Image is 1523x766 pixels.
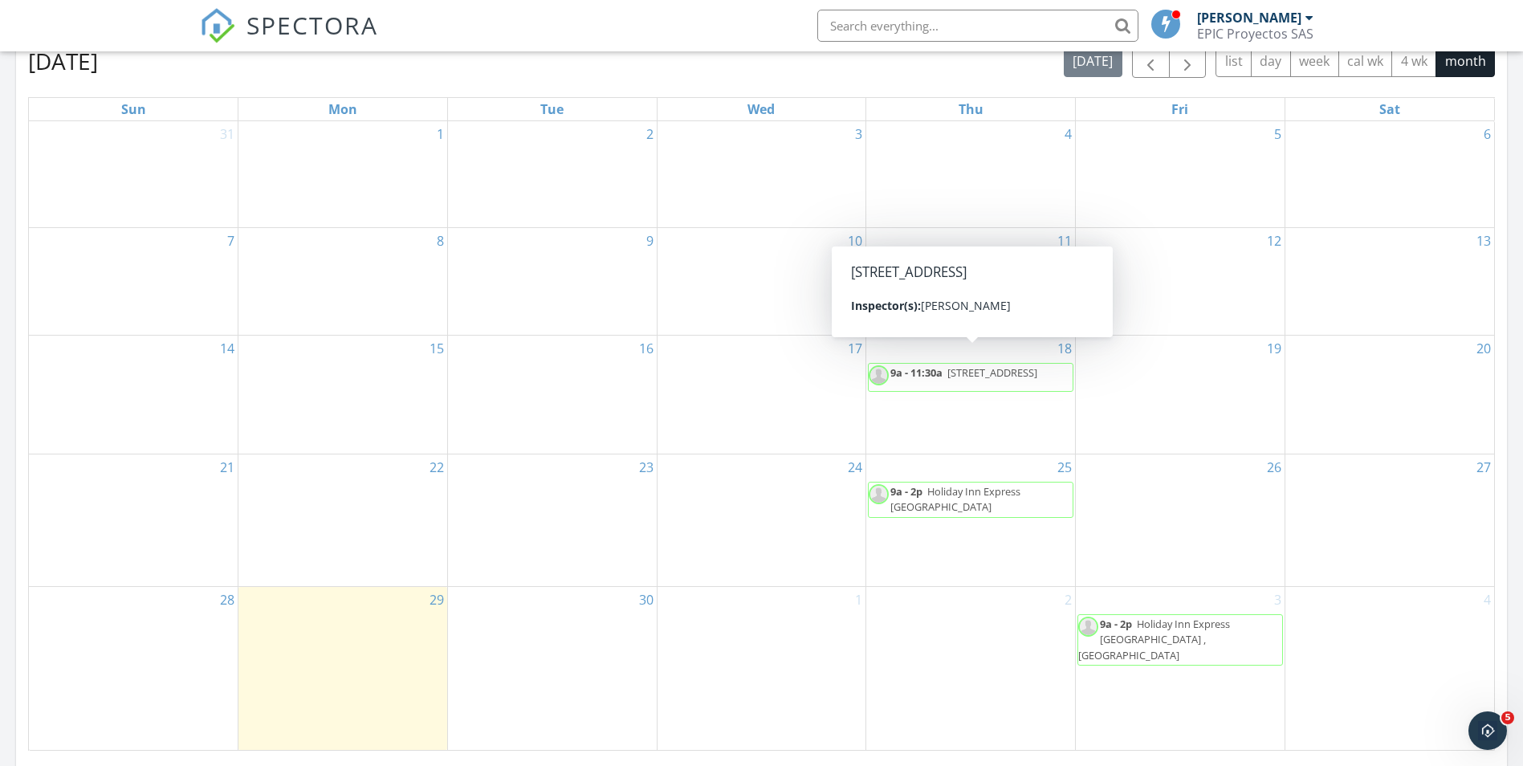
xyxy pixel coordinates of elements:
[1264,336,1285,361] a: Go to September 19, 2025
[537,98,567,120] a: Tuesday
[955,98,987,120] a: Thursday
[1285,335,1494,454] td: Go to September 20, 2025
[1271,121,1285,147] a: Go to September 5, 2025
[1132,45,1170,78] button: Previous month
[868,482,1073,517] a: 9a - 2p Holiday Inn Express [GEOGRAPHIC_DATA]
[643,228,657,254] a: Go to September 9, 2025
[1480,587,1494,613] a: Go to October 4, 2025
[1076,454,1285,587] td: Go to September 26, 2025
[1061,121,1075,147] a: Go to September 4, 2025
[426,454,447,480] a: Go to September 22, 2025
[1376,98,1403,120] a: Saturday
[1285,227,1494,335] td: Go to September 13, 2025
[1271,587,1285,613] a: Go to October 3, 2025
[238,121,448,228] td: Go to September 1, 2025
[426,587,447,613] a: Go to September 29, 2025
[852,587,865,613] a: Go to October 1, 2025
[657,454,866,587] td: Go to September 24, 2025
[1061,587,1075,613] a: Go to October 2, 2025
[657,335,866,454] td: Go to September 17, 2025
[29,587,238,750] td: Go to September 28, 2025
[1338,46,1393,77] button: cal wk
[200,8,235,43] img: The Best Home Inspection Software - Spectora
[1054,336,1075,361] a: Go to September 18, 2025
[1197,26,1313,42] div: EPIC Proyectos SAS
[1054,454,1075,480] a: Go to September 25, 2025
[325,98,360,120] a: Monday
[1285,121,1494,228] td: Go to September 6, 2025
[1391,46,1436,77] button: 4 wk
[238,587,448,750] td: Go to September 29, 2025
[217,454,238,480] a: Go to September 21, 2025
[636,454,657,480] a: Go to September 23, 2025
[845,454,865,480] a: Go to September 24, 2025
[28,45,98,77] h2: [DATE]
[217,121,238,147] a: Go to August 31, 2025
[238,227,448,335] td: Go to September 8, 2025
[447,227,657,335] td: Go to September 9, 2025
[29,454,238,587] td: Go to September 21, 2025
[866,454,1076,587] td: Go to September 25, 2025
[1290,46,1339,77] button: week
[1054,228,1075,254] a: Go to September 11, 2025
[224,228,238,254] a: Go to September 7, 2025
[447,335,657,454] td: Go to September 16, 2025
[238,335,448,454] td: Go to September 15, 2025
[434,121,447,147] a: Go to September 1, 2025
[29,227,238,335] td: Go to September 7, 2025
[852,121,865,147] a: Go to September 3, 2025
[1473,454,1494,480] a: Go to September 27, 2025
[1064,46,1122,77] button: [DATE]
[447,454,657,587] td: Go to September 23, 2025
[744,98,778,120] a: Wednesday
[869,484,889,504] img: default-user-f0147aede5fd5fa78ca7ade42f37bd4542148d508eef1c3d3ea960f66861d68b.jpg
[29,121,238,228] td: Go to August 31, 2025
[866,335,1076,454] td: Go to September 18, 2025
[1473,228,1494,254] a: Go to September 13, 2025
[657,587,866,750] td: Go to October 1, 2025
[636,587,657,613] a: Go to September 30, 2025
[890,365,943,380] span: 9a - 11:30a
[1264,228,1285,254] a: Go to September 12, 2025
[1077,614,1283,666] a: 9a - 2p Holiday Inn Express [GEOGRAPHIC_DATA] , [GEOGRAPHIC_DATA]
[1480,121,1494,147] a: Go to September 6, 2025
[817,10,1138,42] input: Search everything...
[426,336,447,361] a: Go to September 15, 2025
[447,121,657,228] td: Go to September 2, 2025
[246,8,378,42] span: SPECTORA
[866,227,1076,335] td: Go to September 11, 2025
[657,227,866,335] td: Go to September 10, 2025
[1468,711,1507,750] iframe: Intercom live chat
[1076,121,1285,228] td: Go to September 5, 2025
[868,363,1073,392] a: 9a - 11:30a [STREET_ADDRESS]
[1076,335,1285,454] td: Go to September 19, 2025
[845,336,865,361] a: Go to September 17, 2025
[1076,227,1285,335] td: Go to September 12, 2025
[890,484,922,499] span: 9a - 2p
[1264,454,1285,480] a: Go to September 26, 2025
[1078,617,1230,662] a: 9a - 2p Holiday Inn Express [GEOGRAPHIC_DATA] , [GEOGRAPHIC_DATA]
[1285,587,1494,750] td: Go to October 4, 2025
[1197,10,1301,26] div: [PERSON_NAME]
[657,121,866,228] td: Go to September 3, 2025
[636,336,657,361] a: Go to September 16, 2025
[890,365,1040,380] a: 9a - 11:30a [STREET_ADDRESS]
[890,484,1020,514] a: 9a - 2p Holiday Inn Express [GEOGRAPHIC_DATA]
[947,365,1037,380] span: [STREET_ADDRESS]
[200,22,378,55] a: SPECTORA
[238,454,448,587] td: Go to September 22, 2025
[118,98,149,120] a: Sunday
[890,484,1020,514] span: Holiday Inn Express [GEOGRAPHIC_DATA]
[1435,46,1495,77] button: month
[1285,454,1494,587] td: Go to September 27, 2025
[217,587,238,613] a: Go to September 28, 2025
[845,228,865,254] a: Go to September 10, 2025
[1078,617,1230,662] span: Holiday Inn Express [GEOGRAPHIC_DATA] , [GEOGRAPHIC_DATA]
[866,587,1076,750] td: Go to October 2, 2025
[1216,46,1252,77] button: list
[866,121,1076,228] td: Go to September 4, 2025
[1251,46,1291,77] button: day
[869,365,889,385] img: default-user-f0147aede5fd5fa78ca7ade42f37bd4542148d508eef1c3d3ea960f66861d68b.jpg
[447,587,657,750] td: Go to September 30, 2025
[434,228,447,254] a: Go to September 8, 2025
